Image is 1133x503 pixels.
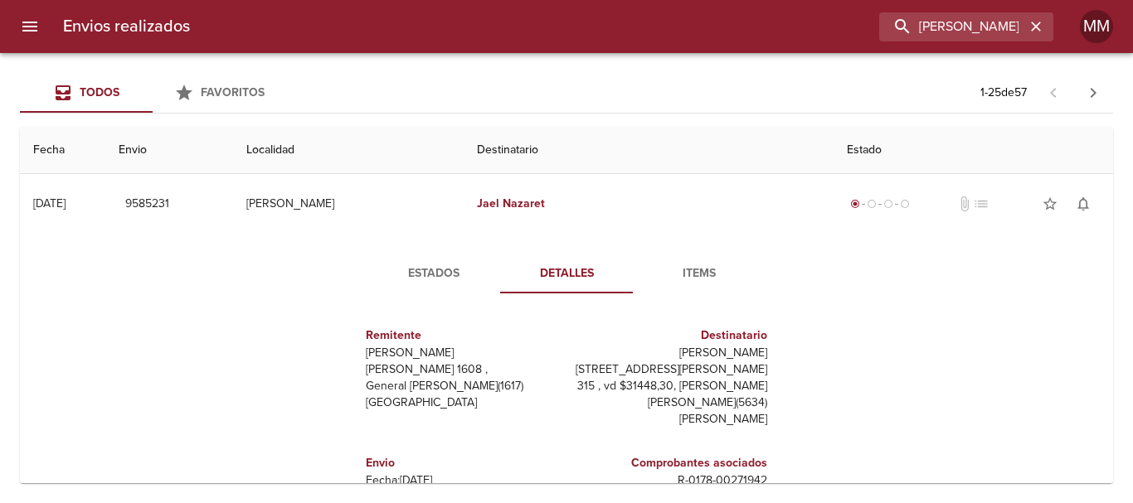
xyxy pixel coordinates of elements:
span: radio_button_unchecked [900,199,910,209]
h6: Envios realizados [63,13,190,40]
div: Tabs Envios [20,73,285,113]
p: General [PERSON_NAME] ( 1617 ) [366,378,560,394]
h6: Comprobantes asociados [573,454,767,472]
span: No tiene pedido asociado [973,196,990,212]
div: Tabs detalle de guia [367,254,766,293]
div: Abrir información de usuario [1080,10,1113,43]
span: Pagina anterior [1033,84,1073,100]
p: [STREET_ADDRESS][PERSON_NAME] 315 , vd $31448,30, [PERSON_NAME] [573,361,767,394]
span: Pagina siguiente [1073,73,1113,113]
button: menu [10,7,50,46]
div: [DATE] [33,196,66,210]
span: radio_button_unchecked [883,199,893,209]
em: Nazaret [503,196,545,210]
input: buscar [879,12,1025,41]
em: Jael [477,196,499,210]
p: [PERSON_NAME] 1608 , [366,361,560,378]
span: Detalles [510,264,623,284]
p: R - 0178 - 00271942 [573,472,767,489]
span: star_border [1042,196,1058,212]
h6: Envio [366,454,560,472]
button: 9585231 [119,189,176,220]
th: Fecha [20,127,105,174]
span: Estados [377,264,490,284]
span: notifications_none [1075,196,1092,212]
p: [PERSON_NAME] ( 5634 ) [573,394,767,411]
span: No tiene documentos adjuntos [956,196,973,212]
span: Favoritos [201,85,265,99]
p: Fecha: [DATE] [366,472,560,489]
td: [PERSON_NAME] [233,174,463,234]
div: Generado [847,196,913,212]
p: [PERSON_NAME] [573,411,767,428]
button: Activar notificaciones [1067,187,1100,220]
th: Localidad [233,127,463,174]
h6: Remitente [366,326,560,345]
div: MM [1080,10,1113,43]
h6: Destinatario [573,326,767,345]
th: Destinatario [464,127,834,174]
p: [GEOGRAPHIC_DATA] [366,394,560,411]
th: Estado [834,127,1113,174]
button: Agregar a favoritos [1033,187,1067,220]
th: Envio [105,127,233,174]
span: 9585231 [125,194,169,215]
p: [PERSON_NAME] [573,345,767,361]
p: [PERSON_NAME] [366,345,560,361]
span: Todos [80,85,119,99]
span: radio_button_unchecked [867,199,877,209]
p: 1 - 25 de 57 [980,85,1027,101]
span: Items [643,264,756,284]
span: radio_button_checked [850,199,860,209]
